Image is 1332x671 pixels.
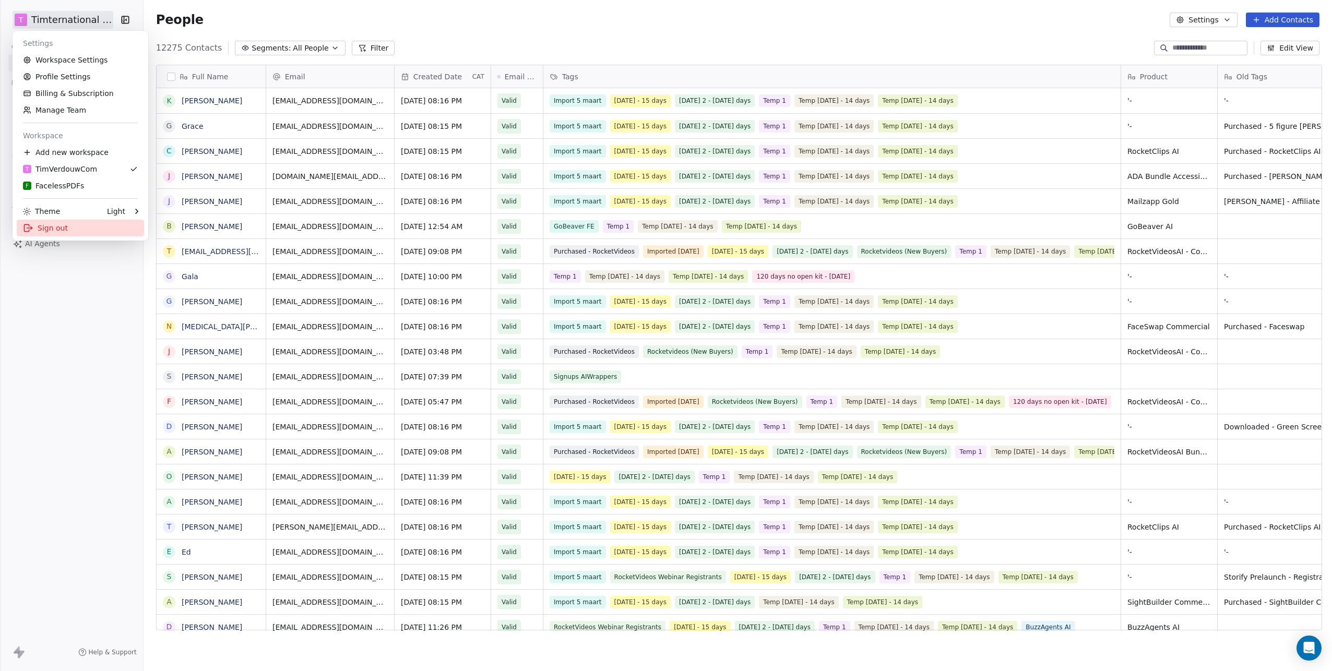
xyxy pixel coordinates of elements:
div: Light [107,206,125,217]
a: Profile Settings [17,68,144,85]
a: Manage Team [17,102,144,118]
div: Workspace [17,127,144,144]
div: Theme [23,206,60,217]
a: Billing & Subscription [17,85,144,102]
div: TimVerdouwCom [23,164,97,174]
span: T [26,165,29,173]
div: Settings [17,35,144,52]
span: F [26,182,29,190]
a: Workspace Settings [17,52,144,68]
div: Sign out [17,220,144,236]
div: Add new workspace [17,144,144,161]
div: FacelessPDFs [23,181,84,191]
